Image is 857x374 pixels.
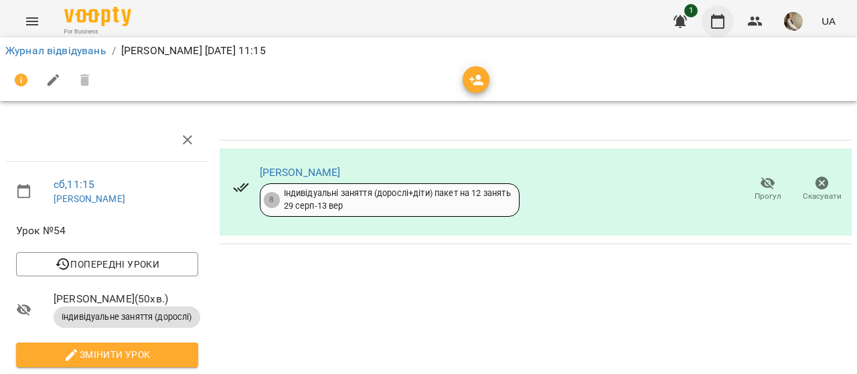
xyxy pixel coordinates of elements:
a: сб , 11:15 [54,178,94,191]
a: Журнал відвідувань [5,44,106,57]
span: For Business [64,27,131,36]
button: Скасувати [795,171,849,208]
span: Попередні уроки [27,256,187,272]
div: 8 [264,192,280,208]
button: Змінити урок [16,343,198,367]
span: Скасувати [803,191,842,202]
button: UA [816,9,841,33]
li: / [112,43,116,59]
a: [PERSON_NAME] [260,166,341,179]
img: Voopty Logo [64,7,131,26]
div: Індивідуальні заняття (дорослі+діти) пакет на 12 занять 29 серп - 13 вер [284,187,511,212]
button: Попередні уроки [16,252,198,276]
span: Змінити урок [27,347,187,363]
span: Прогул [755,191,781,202]
button: Прогул [741,171,795,208]
span: UA [822,14,836,28]
button: Menu [16,5,48,37]
img: 3379ed1806cda47daa96bfcc4923c7ab.jpg [784,12,803,31]
a: [PERSON_NAME] [54,193,125,204]
span: [PERSON_NAME] ( 50 хв. ) [54,291,198,307]
span: Індивідуальне заняття (дорослі) [54,311,200,323]
nav: breadcrumb [5,43,852,59]
p: [PERSON_NAME] [DATE] 11:15 [121,43,266,59]
span: 1 [684,4,698,17]
span: Урок №54 [16,223,198,239]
